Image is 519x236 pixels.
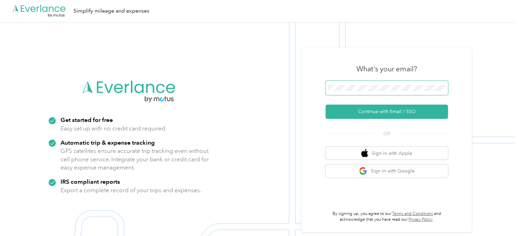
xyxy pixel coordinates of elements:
[61,116,113,123] strong: Get started for free
[325,105,448,119] button: Continue with Email / SSO
[61,178,120,185] strong: IRS compliant reports
[61,124,165,133] p: Easy set up with no credit card required
[392,211,433,216] a: Terms and Conditions
[375,130,399,137] span: OR
[325,164,448,178] button: google logoSign in with Google
[61,139,155,146] strong: Automatic trip & expense tracking
[359,167,367,175] img: google logo
[325,211,448,223] p: By signing up, you agree to our and acknowledge that you have read our .
[356,64,417,74] h3: What's your email?
[361,149,368,158] img: apple logo
[61,186,201,195] p: Export a complete record of your trips and expenses.
[73,7,149,15] div: Simplify mileage and expenses
[61,147,209,172] p: GPS satellites ensure accurate trip tracking even without cell phone service. Integrate your bank...
[408,217,433,222] a: Privacy Policy
[325,147,448,160] button: apple logoSign in with Apple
